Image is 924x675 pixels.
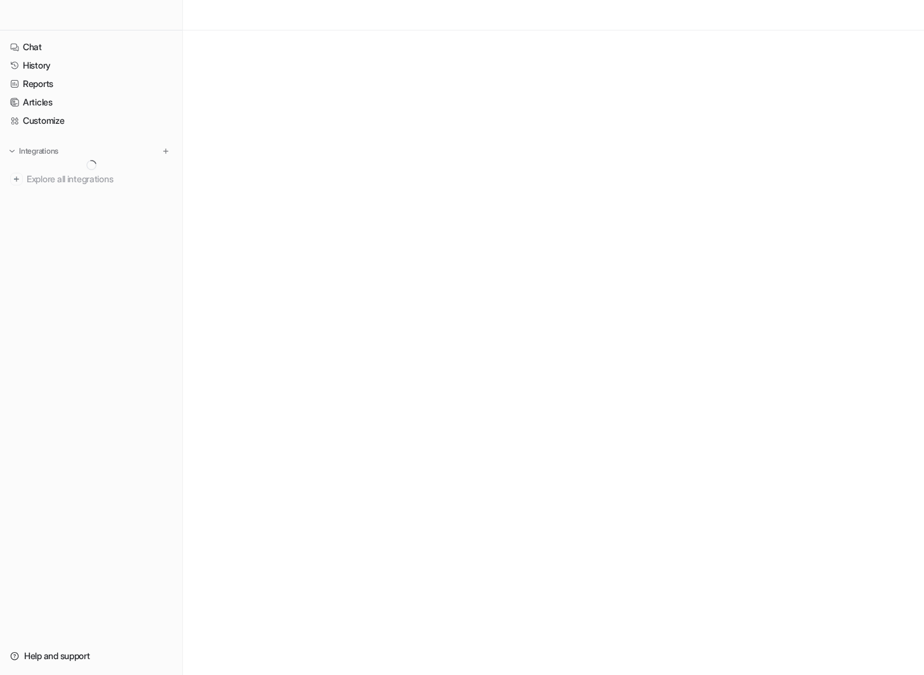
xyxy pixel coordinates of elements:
a: Explore all integrations [5,170,177,188]
span: Explore all integrations [27,169,172,189]
img: explore all integrations [10,173,23,185]
button: Integrations [5,145,62,157]
a: Help and support [5,647,177,665]
a: Chat [5,38,177,56]
img: menu_add.svg [161,147,170,156]
a: Reports [5,75,177,93]
p: Integrations [19,146,58,156]
a: Customize [5,112,177,130]
img: expand menu [8,147,17,156]
a: Articles [5,93,177,111]
a: History [5,57,177,74]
